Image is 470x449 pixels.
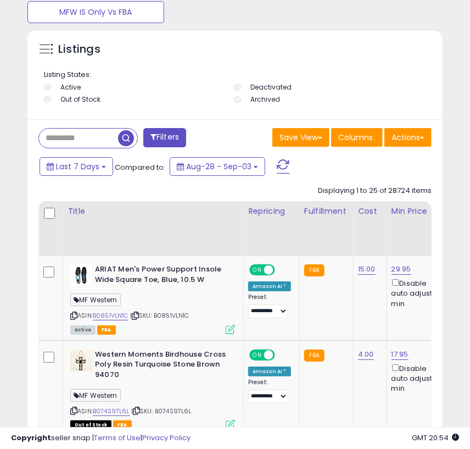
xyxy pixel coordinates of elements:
a: 4.00 [358,349,374,360]
button: Filters [143,128,186,147]
small: FBA [304,350,324,362]
strong: Copyright [11,433,51,443]
div: Fulfillment [304,206,349,217]
a: 15.00 [358,264,376,275]
div: Cost [358,206,382,217]
img: 41HacfEZ7FL._SL40_.jpg [70,350,92,372]
h5: Listings [58,42,100,57]
button: Last 7 Days [40,157,113,176]
div: Min Price [391,206,448,217]
button: Save View [272,128,329,147]
button: MFW IS Only Vs FBA [27,1,164,23]
button: Aug-28 - Sep-03 [170,157,265,176]
div: Displaying 1 to 25 of 28724 items [318,186,432,196]
div: Disable auto adjust min [391,362,444,393]
a: Privacy Policy [142,433,191,443]
span: FBA [97,325,116,335]
span: ON [250,265,264,275]
p: Listing States: [44,70,429,80]
div: ASIN: [70,264,235,333]
a: 17.95 [391,349,409,360]
span: | SKU: B074S97L6L [131,407,192,415]
div: seller snap | | [11,433,191,444]
span: MF Western [70,293,121,306]
label: Deactivated [251,82,292,92]
div: Amazon AI * [248,367,291,376]
div: Preset: [248,293,291,318]
a: B074S97L6L [93,407,130,416]
b: Western Moments Birdhouse Cross Poly Resin Turquoise Stone Brown 94070 [95,350,228,383]
span: ON [250,350,264,359]
a: B0851VLN1C [93,311,128,320]
span: MF Western [70,389,121,402]
span: OFF [273,265,291,275]
span: OFF [273,350,291,359]
label: Archived [251,95,281,104]
div: Title [68,206,239,217]
small: FBA [304,264,324,276]
a: Terms of Use [94,433,141,443]
div: Disable auto adjust min [391,277,444,308]
b: ARIAT Men's Power Support Insole Wide Square Toe, Blue, 10.5 W [95,264,228,287]
span: Compared to: [115,162,165,173]
img: 41JECcWa+QL._SL40_.jpg [70,264,92,286]
span: All listings currently available for purchase on Amazon [70,325,96,335]
div: Repricing [248,206,295,217]
span: 2025-09-11 20:54 GMT [412,433,459,443]
span: | SKU: B0851VLN1C [130,311,189,320]
span: Last 7 Days [56,161,99,172]
div: Amazon AI * [248,281,291,291]
button: Actions [384,128,432,147]
a: 29.95 [391,264,411,275]
label: Out of Stock [60,95,100,104]
div: ASIN: [70,350,235,428]
button: Columns [331,128,383,147]
span: Aug-28 - Sep-03 [186,161,251,172]
label: Active [60,82,81,92]
span: Columns [338,132,373,143]
div: Preset: [248,379,291,403]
